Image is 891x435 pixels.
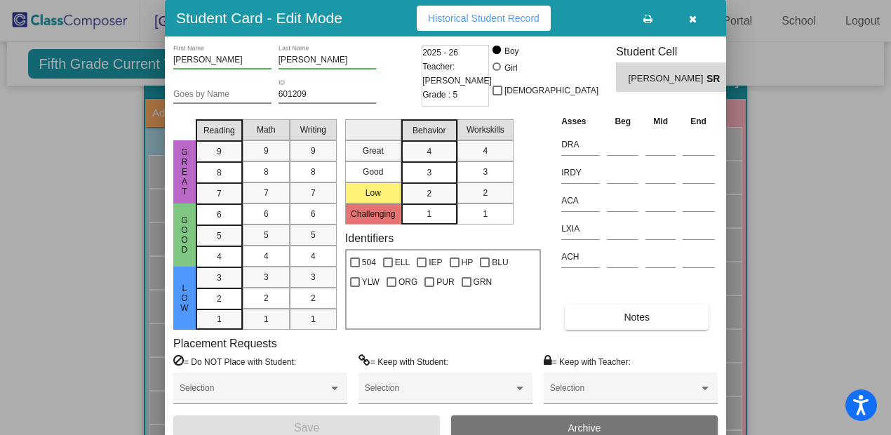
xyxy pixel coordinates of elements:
[467,123,504,136] span: Workskills
[616,45,738,58] h3: Student Cell
[561,162,600,183] input: assessment
[624,312,650,323] span: Notes
[398,274,417,290] span: ORG
[178,283,191,313] span: Low
[362,274,380,290] span: YLW
[257,123,276,136] span: Math
[603,114,642,129] th: Beg
[492,254,508,271] span: BLU
[217,250,222,263] span: 4
[217,208,222,221] span: 6
[504,45,519,58] div: Boy
[264,208,269,220] span: 6
[311,187,316,199] span: 7
[427,208,431,220] span: 1
[565,304,709,330] button: Notes
[264,271,269,283] span: 3
[311,145,316,157] span: 9
[217,229,222,242] span: 5
[561,134,600,155] input: assessment
[568,422,601,434] span: Archive
[311,292,316,304] span: 2
[483,166,488,178] span: 3
[679,114,718,129] th: End
[173,90,272,100] input: goes by name
[422,88,457,102] span: Grade : 5
[483,208,488,220] span: 1
[504,82,598,99] span: [DEMOGRAPHIC_DATA]
[359,354,448,368] label: = Keep with Student:
[264,313,269,326] span: 1
[173,337,277,350] label: Placement Requests
[311,271,316,283] span: 3
[706,72,726,86] span: SR
[422,46,458,60] span: 2025 - 26
[217,272,222,284] span: 3
[294,422,319,434] span: Save
[178,147,191,196] span: Great
[561,190,600,211] input: assessment
[561,218,600,239] input: assessment
[428,13,540,24] span: Historical Student Record
[311,229,316,241] span: 5
[264,229,269,241] span: 5
[264,250,269,262] span: 4
[311,208,316,220] span: 6
[436,274,454,290] span: PUR
[217,145,222,158] span: 9
[279,90,377,100] input: Enter ID
[561,246,600,267] input: assessment
[264,145,269,157] span: 9
[311,313,316,326] span: 1
[311,250,316,262] span: 4
[311,166,316,178] span: 8
[544,354,631,368] label: = Keep with Teacher:
[427,187,431,200] span: 2
[558,114,603,129] th: Asses
[483,187,488,199] span: 2
[264,166,269,178] span: 8
[417,6,551,31] button: Historical Student Record
[422,60,492,88] span: Teacher: [PERSON_NAME]
[300,123,326,136] span: Writing
[173,354,296,368] label: = Do NOT Place with Student:
[427,166,431,179] span: 3
[504,62,518,74] div: Girl
[217,187,222,200] span: 7
[483,145,488,157] span: 4
[462,254,474,271] span: HP
[176,9,342,27] h3: Student Card - Edit Mode
[629,72,706,86] span: [PERSON_NAME]
[395,254,410,271] span: ELL
[642,114,679,129] th: Mid
[429,254,442,271] span: IEP
[178,215,191,255] span: Good
[413,124,445,137] span: Behavior
[264,292,269,304] span: 2
[217,293,222,305] span: 2
[203,124,235,137] span: Reading
[264,187,269,199] span: 7
[474,274,493,290] span: GRN
[362,254,376,271] span: 504
[217,166,222,179] span: 8
[345,232,394,245] label: Identifiers
[427,145,431,158] span: 4
[217,313,222,326] span: 1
